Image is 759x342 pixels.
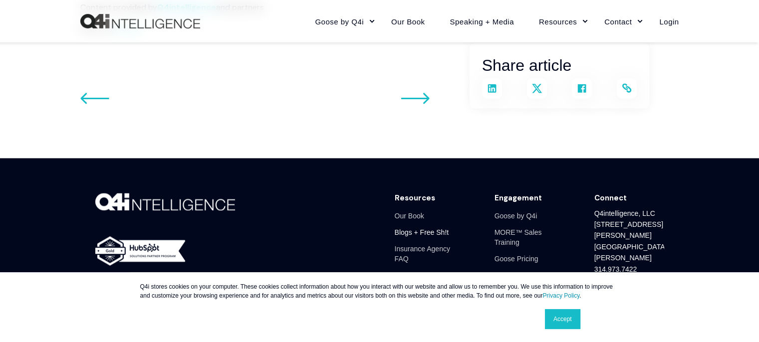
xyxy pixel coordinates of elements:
a: Blogs + Free Sh!t [395,224,449,240]
a: Vendor Services [495,267,545,283]
a: Accept [545,309,580,329]
div: Engagement [495,193,542,203]
a: MORE™ Sales Training [495,224,564,250]
img: gold-horizontal-white-2 [95,236,185,265]
a: Goose by Q4i [495,208,537,224]
div: Navigation Menu [495,208,564,300]
p: Q4i stores cookies on your computer. These cookies collect information about how you interact wit... [140,282,619,300]
a: Insurance Agency FAQ [395,240,465,267]
a: Goose Pricing [495,250,538,267]
img: Q4i-white-logo [95,193,235,210]
div: Connect [594,193,627,203]
div: Navigation Menu [395,208,465,267]
a: Back to Home [80,14,200,29]
div: Q4intelligence, LLC [STREET_ADDRESS][PERSON_NAME] [GEOGRAPHIC_DATA][PERSON_NAME] 314.973.7422 [594,208,667,275]
a: Our Book [395,208,424,224]
h3: Share article [482,53,637,78]
img: Q4intelligence, LLC logo [80,14,200,29]
div: Resources [395,193,435,203]
a: Privacy Policy [542,292,579,299]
